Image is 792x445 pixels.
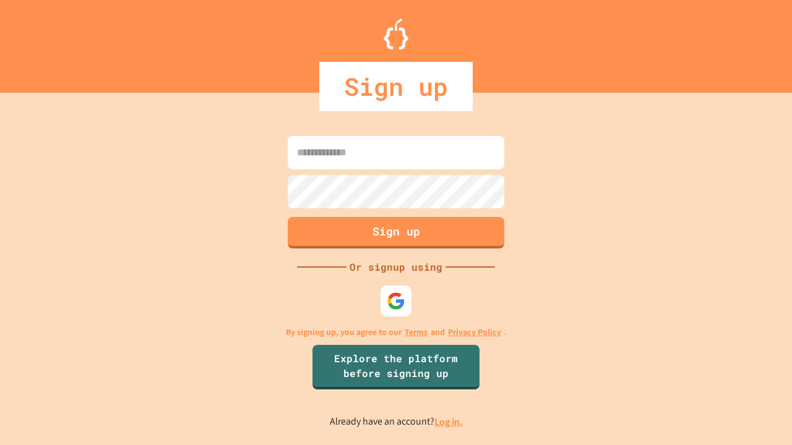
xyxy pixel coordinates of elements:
[405,326,428,339] a: Terms
[384,19,408,49] img: Logo.svg
[288,217,504,248] button: Sign up
[448,326,501,339] a: Privacy Policy
[346,260,445,274] div: Or signup using
[330,414,463,430] p: Already have an account?
[286,326,507,339] p: By signing up, you agree to our and .
[434,415,463,428] a: Log in.
[312,345,480,389] a: Explore the platform before signing up
[319,62,473,111] div: Sign up
[387,292,405,310] img: google-icon.svg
